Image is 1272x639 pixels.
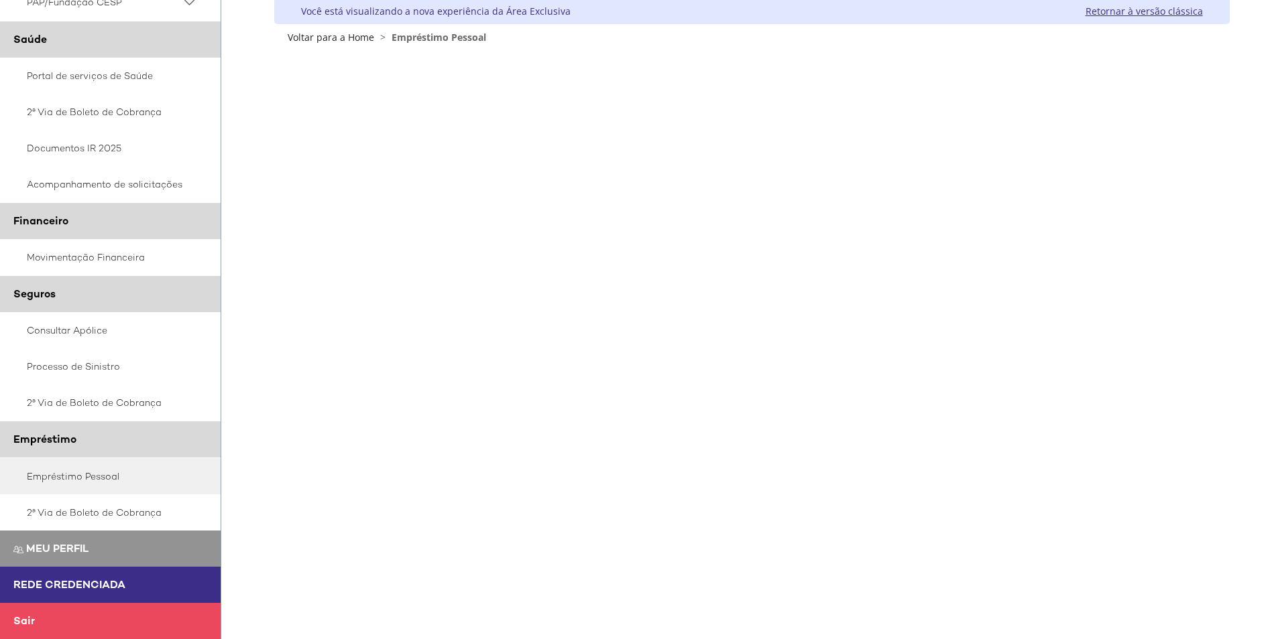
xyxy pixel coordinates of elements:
[13,545,23,555] img: Meu perfil
[1086,5,1203,17] a: Retornar à versão clássica
[26,541,89,555] span: Meu perfil
[13,32,47,46] span: Saúde
[13,614,35,628] span: Sair
[288,31,374,44] a: Voltar para a Home
[392,31,486,44] span: Empréstimo Pessoal
[13,432,76,446] span: Empréstimo
[377,31,389,44] span: >
[13,577,125,591] span: Rede Credenciada
[301,5,571,17] div: Você está visualizando a nova experiência da Área Exclusiva
[13,287,56,301] span: Seguros
[13,214,68,228] span: Financeiro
